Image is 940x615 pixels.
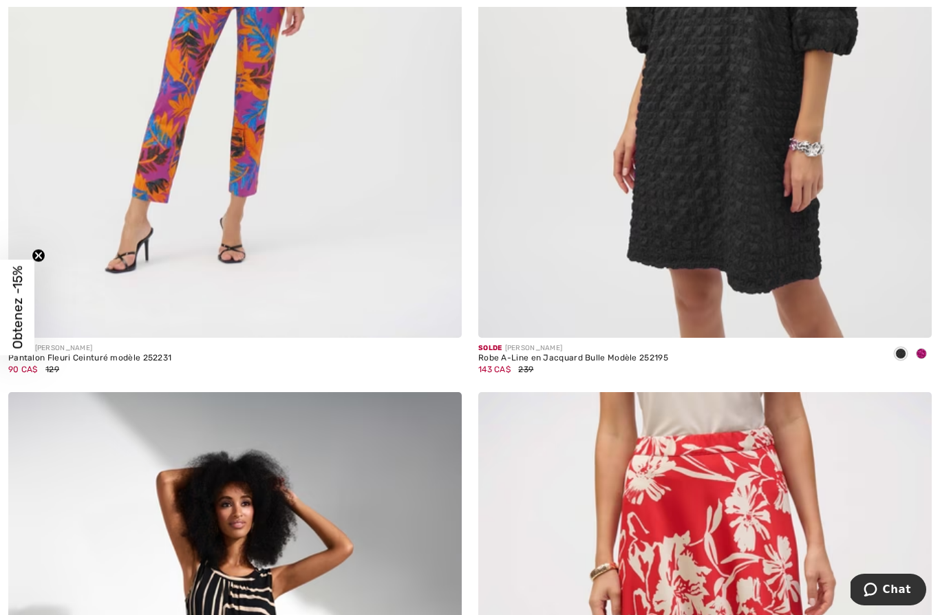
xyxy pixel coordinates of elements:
span: 239 [518,365,533,374]
div: Pantalon Fleuri Ceinturé modèle 252231 [8,354,171,363]
div: [PERSON_NAME] [8,343,171,354]
span: 143 CA$ [478,365,511,374]
iframe: Ouvre un widget dans lequel vous pouvez chatter avec l’un de nos agents [851,574,926,608]
span: 90 CA$ [8,365,38,374]
div: Black [890,343,911,366]
div: [PERSON_NAME] [478,343,668,354]
span: Solde [478,344,502,352]
span: 129 [45,365,59,374]
button: Close teaser [32,249,45,263]
div: Purple orchid [911,343,932,366]
span: Obtenez -15% [10,266,25,349]
div: Robe A-Line en Jacquard Bulle Modèle 252195 [478,354,668,363]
